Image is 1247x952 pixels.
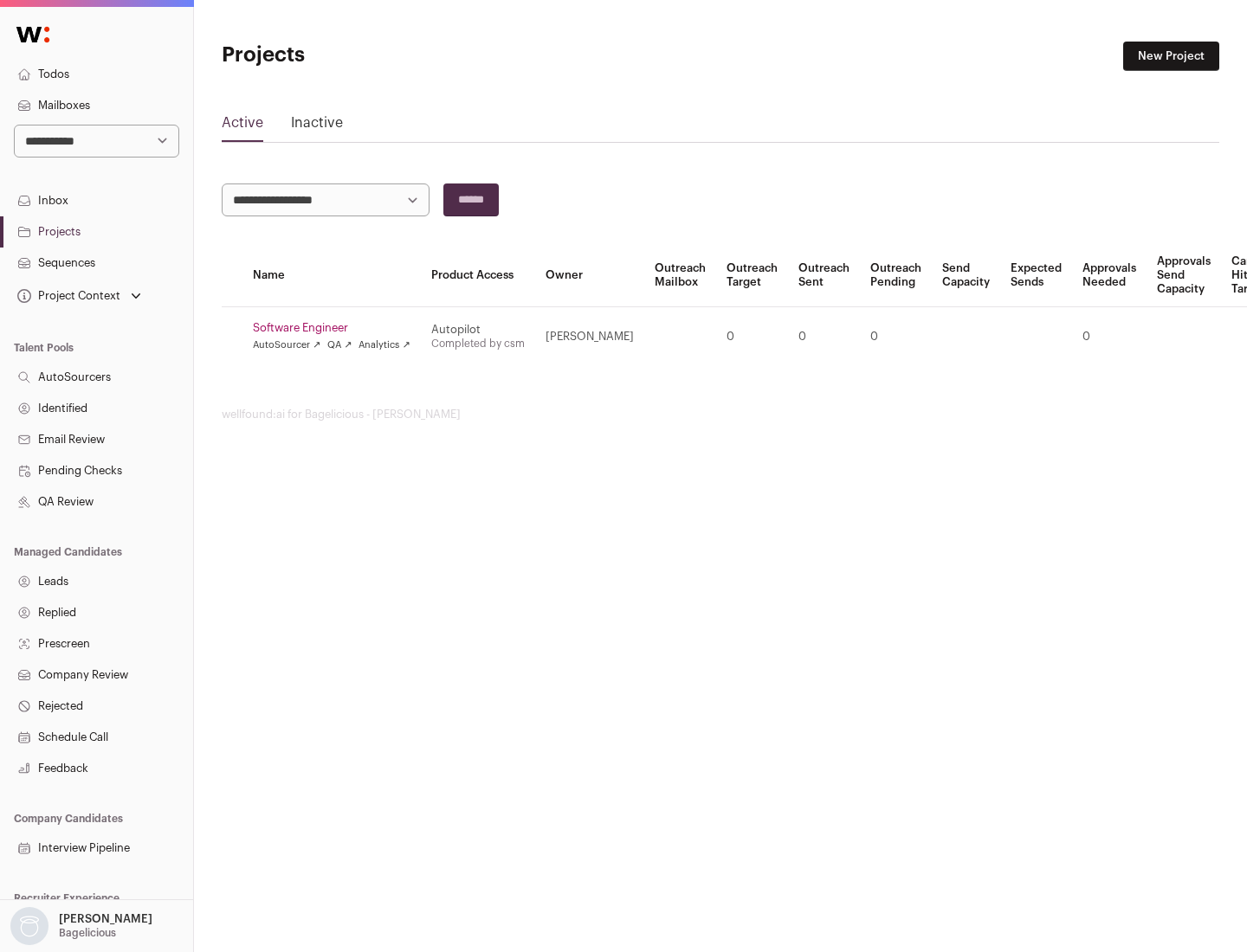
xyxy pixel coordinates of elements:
[253,338,320,352] a: AutoSourcer ↗
[327,338,352,352] a: QA ↗
[359,338,410,352] a: Analytics ↗
[222,408,1219,421] footer: wellfound:ai for Bagelicious - [PERSON_NAME]
[716,307,788,367] td: 0
[644,244,716,307] th: Outreach Mailbox
[431,323,525,337] div: Autopilot
[7,17,59,52] img: Wellfound
[1123,42,1219,71] a: New Project
[253,321,410,335] a: Software Engineer
[7,907,156,945] button: Open dropdown
[1000,244,1072,307] th: Expected Sends
[716,244,788,307] th: Outreach Target
[14,284,145,308] button: Open dropdown
[535,307,644,367] td: [PERSON_NAME]
[1147,244,1221,307] th: Approvals Send Capacity
[932,244,1000,307] th: Send Capacity
[222,113,263,140] a: Active
[14,289,120,303] div: Project Context
[59,926,116,940] p: Bagelicious
[1072,244,1147,307] th: Approvals Needed
[431,338,525,349] a: Completed by csm
[860,244,932,307] th: Outreach Pending
[421,244,535,307] th: Product Access
[291,113,343,140] a: Inactive
[59,912,152,926] p: [PERSON_NAME]
[788,244,860,307] th: Outreach Sent
[242,244,421,307] th: Name
[10,907,48,945] img: nopic.png
[535,244,644,307] th: Owner
[860,307,932,367] td: 0
[1072,307,1147,367] td: 0
[788,307,860,367] td: 0
[222,42,554,69] h1: Projects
